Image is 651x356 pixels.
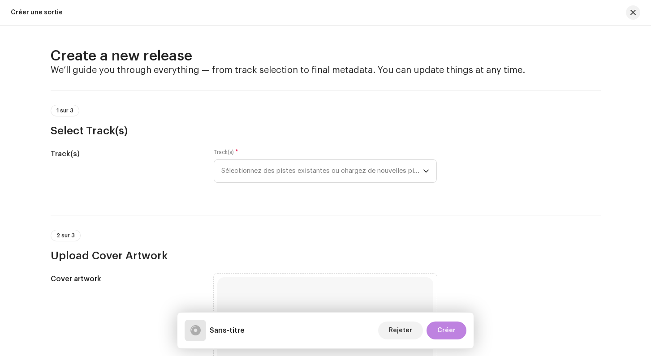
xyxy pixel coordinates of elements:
h5: Cover artwork [51,274,200,284]
h3: Select Track(s) [51,124,601,138]
button: Rejeter [378,322,423,339]
span: Rejeter [389,322,412,339]
label: Track(s) [214,149,238,156]
h3: Upload Cover Artwork [51,249,601,263]
h2: Create a new release [51,47,601,65]
div: dropdown trigger [423,160,429,182]
h5: Sans-titre [210,325,245,336]
span: Sélectionnez des pistes existantes ou chargez de nouvelles pistes [221,160,423,182]
h4: We’ll guide you through everything — from track selection to final metadata. You can update thing... [51,65,601,76]
span: Créer [437,322,456,339]
h5: Track(s) [51,149,200,159]
button: Créer [427,322,466,339]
